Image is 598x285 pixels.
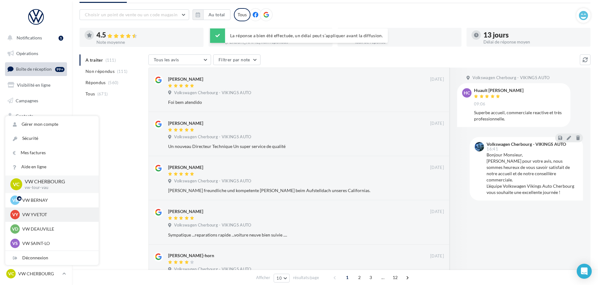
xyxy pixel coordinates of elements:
div: Foi bem atendido [168,99,403,105]
a: Opérations [4,47,68,60]
span: Visibilité en ligne [17,82,50,88]
p: vw-tour-vau [25,185,89,191]
span: [DATE] [430,121,444,126]
p: VW DEAUVILLE [22,226,91,232]
div: Taux de réponse [354,40,456,44]
span: Opérations [16,51,38,56]
a: Gérer mon compte [5,117,99,131]
div: Bonjour Monsieur, [PERSON_NAME] pour votre avis, nous sommes heureux de vous savoir satisfait de ... [487,152,578,196]
span: (560) [108,80,119,85]
button: Au total [193,9,230,20]
a: Visibilité en ligne [4,79,68,92]
a: Aide en ligne [5,160,99,174]
span: VS [12,240,18,247]
div: Note moyenne [96,40,198,44]
a: Contacts [4,109,68,123]
div: Volkswagen Cherbourg - VIKINGS AUTO [487,142,566,146]
span: HC [464,90,470,96]
button: 10 [274,274,290,282]
span: VC [8,271,14,277]
span: Contacts [16,113,33,119]
span: VC [13,181,20,188]
span: Volkswagen Cherbourg - VIKINGS AUTO [174,134,251,140]
div: [PERSON_NAME] [168,208,203,215]
span: [DATE] [430,253,444,259]
div: Tous [234,8,250,21]
p: VW CHERBOURG [18,271,60,277]
a: Boîte de réception99+ [4,62,68,76]
span: [DATE] [430,77,444,82]
div: Superbe accueil, commerciale reactive et très professionnelle. [474,109,565,122]
span: Notifications [17,35,42,40]
button: Au total [203,9,230,20]
a: Campagnes [4,94,68,107]
div: Sympatique ...reparations rapide ...voiture neuve bien suivie .... [168,232,403,238]
span: Volkswagen Cherbourg - VIKINGS AUTO [174,178,251,184]
a: Campagnes DataOnDemand [4,177,68,196]
div: Déconnexion [5,251,99,265]
a: Mes factures [5,146,99,160]
span: 09:06 [474,101,486,107]
span: Choisir un point de vente ou un code magasin [85,12,178,17]
div: [PERSON_NAME]-horn [168,252,214,259]
div: [PERSON_NAME] [168,164,203,170]
a: PLV et print personnalisable [4,156,68,175]
div: Délai de réponse moyen [483,40,585,44]
span: Volkswagen Cherbourg - VIKINGS AUTO [174,90,251,96]
div: Open Intercom Messenger [577,264,592,279]
span: Volkswagen Cherbourg - VIKINGS AUTO [174,222,251,228]
div: 13 jours [483,32,585,38]
button: Tous les avis [148,54,211,65]
div: La réponse a bien été effectuée, un délai peut s’appliquer avant la diffusion. [210,28,388,43]
span: (111) [117,69,128,74]
a: VC VW CHERBOURG [5,268,67,280]
span: VB [12,197,18,203]
span: Non répondus [85,68,115,74]
span: [DATE] [430,165,444,170]
div: [PERSON_NAME] [168,120,203,126]
div: Un nouveau Directeur Technique Un super service de qualité [168,143,403,150]
span: 16:41 [487,147,498,151]
div: Huault [PERSON_NAME] [474,88,523,93]
span: VD [12,226,18,232]
span: 10 [276,276,282,281]
span: VY [12,211,18,218]
div: 99+ [55,67,64,72]
div: 1 [59,36,63,41]
span: Volkswagen Cherbourg - VIKINGS AUTO [174,267,251,272]
a: Sécurité [5,131,99,145]
a: Médiathèque [4,125,68,138]
span: 1 [342,272,352,282]
p: VW SAINT-LO [22,240,91,247]
div: [PERSON_NAME] [168,76,203,82]
span: Boîte de réception [16,66,52,72]
span: Afficher [256,275,270,281]
div: [PERSON_NAME] freundliche und kompetente [PERSON_NAME] beim Aufstelldach unseres Californias. [168,187,403,194]
span: Tous les avis [154,57,179,62]
button: Filtrer par note [213,54,260,65]
div: 4.5 [96,32,198,39]
span: 3 [366,272,376,282]
button: Notifications 1 [4,31,66,44]
span: Répondus [85,79,106,86]
p: VW CHERBOURG [25,178,89,185]
button: Choisir un point de vente ou un code magasin [80,9,189,20]
span: 12 [390,272,400,282]
span: 2 [354,272,364,282]
span: résultats/page [293,275,319,281]
p: VW BERNAY [22,197,91,203]
span: [DATE] [430,209,444,215]
span: Tous [85,91,95,97]
span: Volkswagen Cherbourg - VIKINGS AUTO [472,75,549,81]
span: ... [378,272,388,282]
span: Campagnes [16,98,38,103]
span: (671) [97,91,108,96]
p: VW YVETOT [22,211,91,218]
a: Calendrier [4,141,68,154]
div: 84 % [354,32,456,38]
